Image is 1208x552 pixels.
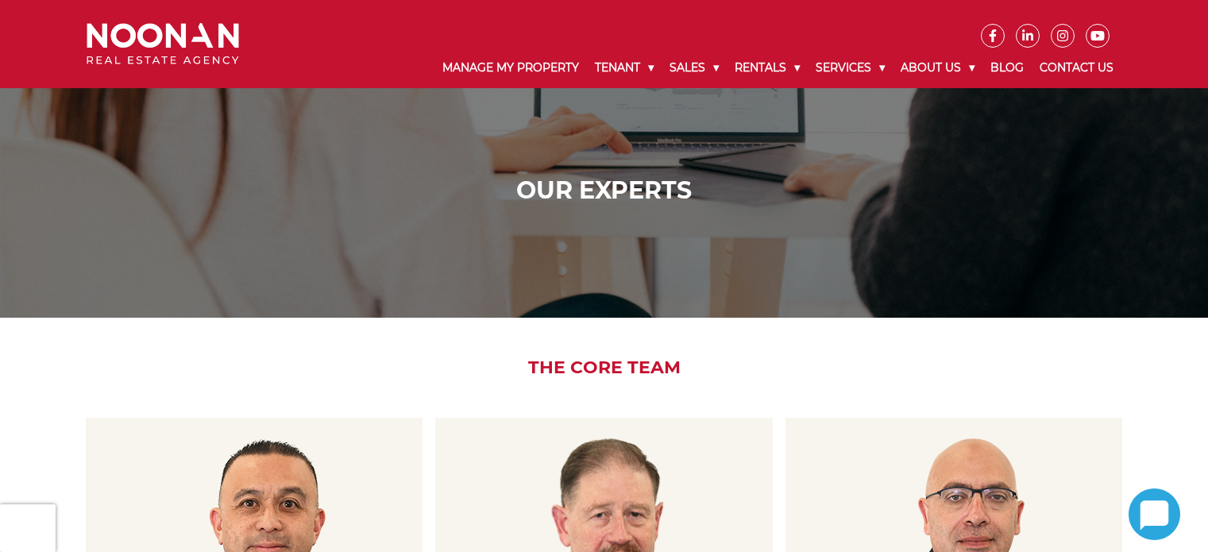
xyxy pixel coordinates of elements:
a: Contact Us [1032,48,1121,88]
a: Rentals [727,48,808,88]
h1: Our Experts [91,176,1117,205]
a: Manage My Property [434,48,587,88]
a: Tenant [587,48,662,88]
img: Noonan Real Estate Agency [87,23,239,65]
a: Sales [662,48,727,88]
h2: The Core Team [75,357,1133,378]
a: Blog [982,48,1032,88]
a: Services [808,48,893,88]
a: About Us [893,48,982,88]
